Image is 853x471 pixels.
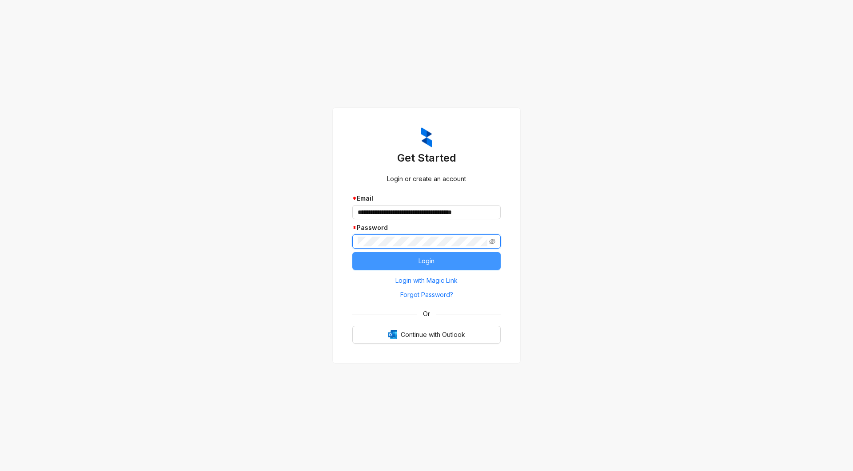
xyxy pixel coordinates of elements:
[352,273,501,288] button: Login with Magic Link
[395,276,458,285] span: Login with Magic Link
[352,223,501,233] div: Password
[352,174,501,184] div: Login or create an account
[401,330,465,340] span: Continue with Outlook
[421,127,432,148] img: ZumaIcon
[352,252,501,270] button: Login
[417,309,436,319] span: Or
[388,330,397,339] img: Outlook
[352,151,501,165] h3: Get Started
[489,238,495,245] span: eye-invisible
[419,256,434,266] span: Login
[400,290,453,300] span: Forgot Password?
[352,194,501,203] div: Email
[352,326,501,344] button: OutlookContinue with Outlook
[352,288,501,302] button: Forgot Password?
